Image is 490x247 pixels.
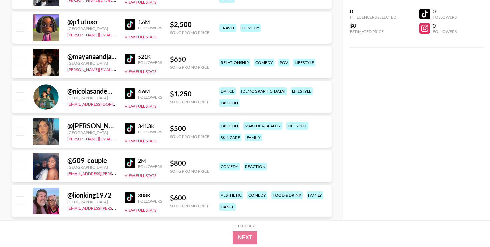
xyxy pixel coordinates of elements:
[170,203,209,208] div: Song Promo Price
[67,199,117,204] div: [GEOGRAPHIC_DATA]
[219,24,236,32] div: travel
[240,24,261,32] div: comedy
[125,54,135,64] img: TikTok
[138,19,162,25] div: 1.6M
[219,191,243,199] div: aesthetic
[125,19,135,30] img: TikTok
[350,22,396,29] div: $0
[433,15,457,20] div: Followers
[125,69,156,74] button: View Full Stats
[271,191,303,199] div: food & drink
[138,164,162,169] div: Followers
[170,20,209,29] div: $ 2,500
[233,231,258,244] button: Next
[138,53,162,60] div: 521K
[170,134,209,139] div: Song Promo Price
[67,100,134,107] a: [EMAIL_ADDRESS][DOMAIN_NAME]
[67,31,198,37] a: [PERSON_NAME][EMAIL_ADDRESS][PERSON_NAME][DOMAIN_NAME]
[170,194,209,202] div: $ 600
[138,129,162,134] div: Followers
[350,8,396,15] div: 0
[170,159,209,167] div: $ 800
[244,163,267,170] div: reaction
[67,156,117,165] div: @ 509_couple
[67,122,117,130] div: @ [PERSON_NAME]
[170,30,209,35] div: Song Promo Price
[170,90,209,98] div: $ 1,250
[67,170,166,176] a: [EMAIL_ADDRESS][PERSON_NAME][DOMAIN_NAME]
[67,66,229,72] a: [PERSON_NAME][EMAIL_ADDRESS][PERSON_NAME][PERSON_NAME][DOMAIN_NAME]
[125,123,135,134] img: TikTok
[219,163,240,170] div: comedy
[219,134,241,141] div: skincare
[67,18,117,26] div: @ p1utoxo
[350,15,396,20] div: Influencers Selected
[138,88,162,95] div: 4.6M
[125,138,156,143] button: View Full Stats
[243,122,282,130] div: makeup & beauty
[125,104,156,109] button: View Full Stats
[286,122,308,130] div: lifestyle
[67,191,117,199] div: @ lionking1972
[138,95,162,100] div: Followers
[291,87,313,95] div: lifestyle
[67,135,166,141] a: [PERSON_NAME][EMAIL_ADDRESS][DOMAIN_NAME]
[433,22,457,29] div: 0
[170,65,209,70] div: Song Promo Price
[125,192,135,203] img: TikTok
[138,199,162,204] div: Followers
[125,34,156,39] button: View Full Stats
[67,61,117,66] div: [GEOGRAPHIC_DATA]
[125,88,135,99] img: TikTok
[278,59,289,66] div: pov
[67,130,117,135] div: [GEOGRAPHIC_DATA]
[170,169,209,174] div: Song Promo Price
[254,59,274,66] div: comedy
[138,25,162,30] div: Followers
[235,223,255,228] div: Step 1 of 2
[219,122,239,130] div: fashion
[138,157,162,164] div: 2M
[307,191,323,199] div: family
[67,204,166,211] a: [EMAIL_ADDRESS][PERSON_NAME][DOMAIN_NAME]
[125,208,156,213] button: View Full Stats
[245,134,262,141] div: family
[219,99,239,107] div: fashion
[138,192,162,199] div: 308K
[240,87,287,95] div: [DEMOGRAPHIC_DATA]
[138,60,162,65] div: Followers
[219,59,250,66] div: relationship
[125,173,156,178] button: View Full Stats
[433,8,457,15] div: 0
[170,55,209,63] div: $ 650
[293,59,315,66] div: lifestyle
[433,29,457,34] div: Followers
[219,87,236,95] div: dance
[170,124,209,133] div: $ 500
[219,203,236,211] div: dance
[67,87,117,95] div: @ nicolasandemiliano
[457,214,482,239] iframe: Drift Widget Chat Controller
[138,123,162,129] div: 341.3K
[67,52,117,61] div: @ mayanaandjarrell
[67,165,117,170] div: [GEOGRAPHIC_DATA]
[350,29,396,34] div: Estimated Price
[170,99,209,104] div: Song Promo Price
[67,95,117,100] div: [GEOGRAPHIC_DATA]
[247,191,267,199] div: comedy
[67,26,117,31] div: [GEOGRAPHIC_DATA]
[125,158,135,168] img: TikTok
